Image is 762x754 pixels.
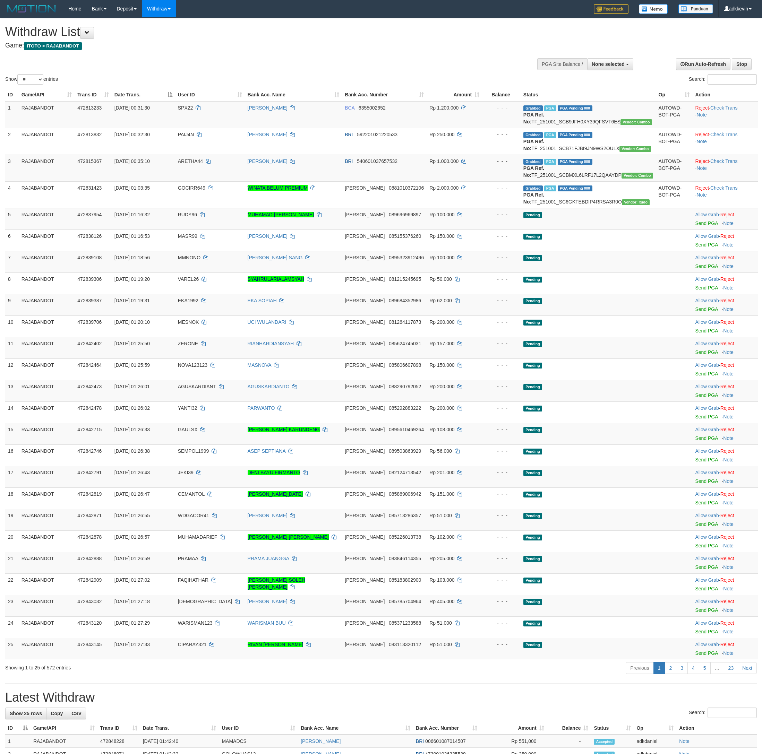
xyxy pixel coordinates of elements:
[692,128,758,155] td: · ·
[114,105,150,111] span: [DATE] 00:31:30
[77,212,102,217] span: 472837954
[77,298,102,303] span: 472839387
[723,349,734,355] a: Note
[720,233,734,239] a: Reject
[695,233,719,239] a: Allow Grab
[723,478,734,484] a: Note
[720,534,734,540] a: Reject
[178,255,200,260] span: MMNONO
[692,208,758,229] td: ·
[695,276,719,282] a: Allow Grab
[695,341,719,346] a: Allow Grab
[687,662,699,674] a: 4
[19,208,75,229] td: RAJABANDOT
[357,132,397,137] span: Copy 592201021220533 to clipboard
[695,457,718,462] a: Send PGA
[723,242,734,248] a: Note
[695,328,718,333] a: Send PGA
[523,165,544,178] b: PGA Ref. No:
[5,25,501,39] h1: Withdraw List
[695,521,718,527] a: Send PGA
[587,58,633,70] button: None selected
[345,105,354,111] span: BCA
[5,251,19,272] td: 7
[75,88,111,101] th: Trans ID: activate to sort column ascending
[248,448,285,454] a: ASEP SEPTIANA
[656,155,693,181] td: AUTOWD-BOT-PGA
[678,4,713,14] img: panduan.png
[695,629,718,634] a: Send PGA
[67,708,86,719] a: CSV
[689,708,757,718] label: Search:
[720,556,734,561] a: Reject
[114,233,150,239] span: [DATE] 01:16:53
[720,599,734,604] a: Reject
[521,155,656,181] td: TF_251001_SCBMXL6LRF17L2QAAYDP
[521,101,656,128] td: TF_251001_SCB9JFH0XY39QFSVT6ES
[19,155,75,181] td: RAJABANDOT
[248,276,305,282] a: SYAHRULARIALAMSYAH
[695,491,719,497] a: Allow Grab
[523,132,543,138] span: Grabbed
[695,435,718,441] a: Send PGA
[114,132,150,137] span: [DATE] 00:32:30
[708,74,757,85] input: Search:
[5,208,19,229] td: 5
[544,132,556,138] span: Marked by adkZulham
[723,521,734,527] a: Note
[31,722,97,735] th: Game/API: activate to sort column ascending
[656,128,693,155] td: AUTOWD-BOT-PGA
[112,88,175,101] th: Date Trans.: activate to sort column descending
[114,255,150,260] span: [DATE] 01:18:56
[695,285,718,291] a: Send PGA
[77,105,102,111] span: 472813233
[248,577,306,590] a: [PERSON_NAME] SOLEH [PERSON_NAME]
[619,146,651,152] span: Vendor URL: https://secure11.1velocity.biz
[521,128,656,155] td: TF_251001_SCB71FJBI9JN9WS2OULX
[695,384,719,389] a: Allow Grab
[695,319,719,325] a: Allow Grab
[692,251,758,272] td: ·
[248,534,329,540] a: [PERSON_NAME] [PERSON_NAME]
[389,276,421,282] span: Copy 081215245695 to clipboard
[429,105,459,111] span: Rp 1.200.000
[695,255,720,260] span: ·
[248,212,314,217] a: MUHAMAD [PERSON_NAME]
[248,158,288,164] a: [PERSON_NAME]
[723,328,734,333] a: Note
[695,306,718,312] a: Send PGA
[710,662,724,674] a: …
[482,88,521,101] th: Balance
[695,564,718,570] a: Send PGA
[178,233,197,239] span: MASR99
[695,105,709,111] a: Reject
[622,199,650,205] span: Vendor URL: https://secure6.1velocity.biz
[485,276,518,283] div: - - -
[723,607,734,613] a: Note
[248,513,288,518] a: [PERSON_NAME]
[17,74,43,85] select: Showentries
[245,88,342,101] th: Bank Acc. Name: activate to sort column ascending
[695,448,719,454] a: Allow Grab
[695,276,720,282] span: ·
[429,132,454,137] span: Rp 250.000
[720,384,734,389] a: Reject
[723,586,734,591] a: Note
[695,158,709,164] a: Reject
[558,159,592,165] span: PGA Pending
[219,722,298,735] th: User ID: activate to sort column ascending
[710,132,738,137] a: Check Trans
[634,722,676,735] th: Op: activate to sort column ascending
[389,233,421,239] span: Copy 085155376260 to clipboard
[248,233,288,239] a: [PERSON_NAME]
[695,132,709,137] a: Reject
[620,119,652,125] span: Vendor URL: https://secure11.1velocity.biz
[523,112,544,124] b: PGA Ref. No:
[19,101,75,128] td: RAJABANDOT
[692,101,758,128] td: · ·
[723,564,734,570] a: Note
[523,212,542,218] span: Pending
[19,128,75,155] td: RAJABANDOT
[523,192,544,205] b: PGA Ref. No:
[5,294,19,315] td: 9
